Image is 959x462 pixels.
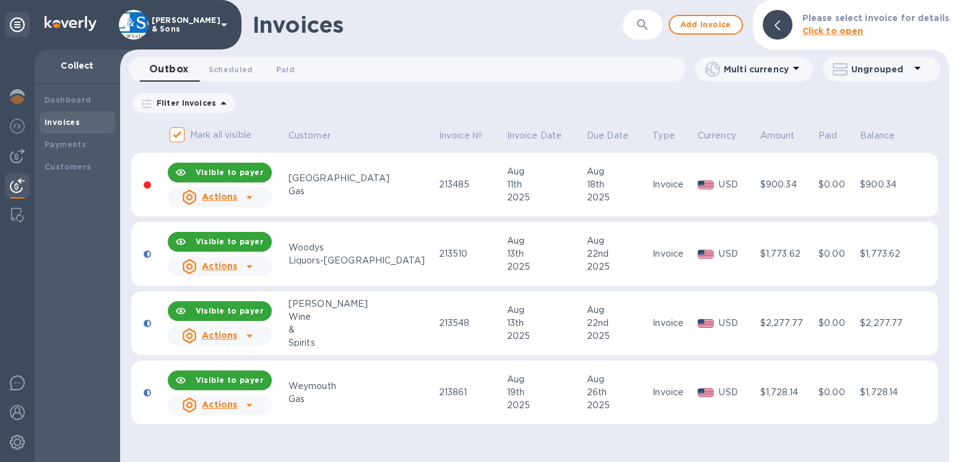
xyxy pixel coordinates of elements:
[45,118,80,127] b: Invoices
[289,129,347,142] span: Customer
[719,178,756,191] p: USD
[202,330,237,340] u: Actions
[760,247,815,260] div: $1,773.62
[587,234,649,247] div: Aug
[818,386,856,399] div: $0.00
[209,63,253,76] span: Scheduled
[860,129,911,142] span: Balance
[587,260,649,273] div: 2025
[760,129,795,142] p: Amount
[10,119,25,134] img: Foreign exchange
[289,254,435,267] div: Liquors-[GEOGRAPHIC_DATA]
[45,16,97,31] img: Logo
[439,178,503,191] div: 213485
[45,59,110,72] p: Collect
[149,61,189,78] span: Outbox
[507,191,583,204] div: 2025
[818,129,854,142] span: Paid
[760,317,815,330] div: $2,277.77
[507,234,583,247] div: Aug
[507,129,562,142] p: Invoice Date
[253,12,344,38] h1: Invoices
[653,386,694,399] div: Invoice
[698,388,714,397] img: USD
[289,241,435,254] div: Woodys
[289,393,435,406] div: Gas
[276,63,295,76] span: Paid
[5,12,30,37] div: Unpin categories
[507,304,583,317] div: Aug
[860,178,914,191] div: $900.34
[507,330,583,343] div: 2025
[802,26,864,36] b: Click to open
[724,63,789,75] p: Multi currency
[860,317,914,330] div: $2,277.77
[289,172,435,185] div: [GEOGRAPHIC_DATA]
[439,386,503,399] div: 213861
[587,317,649,330] div: 22nd
[587,129,628,142] p: Due Date
[45,140,86,149] b: Payments
[439,317,503,330] div: 213548
[587,178,649,191] div: 18th
[760,129,811,142] span: Amount
[439,129,482,142] p: Invoice №
[698,319,714,328] img: USD
[860,129,895,142] p: Balance
[802,13,949,23] b: Please select invoice for details
[587,191,649,204] div: 2025
[587,129,644,142] span: Due Date
[587,399,649,412] div: 2025
[860,386,914,399] div: $1,728.14
[507,129,578,142] span: Invoice Date
[289,185,435,198] div: Gas
[507,386,583,399] div: 19th
[587,373,649,386] div: Aug
[439,129,498,142] span: Invoice №
[289,336,435,349] div: Spirits
[507,317,583,330] div: 13th
[507,178,583,191] div: 11th
[289,323,435,336] div: &
[818,129,838,142] p: Paid
[45,162,92,171] b: Customers
[698,129,736,142] p: Currency
[680,17,732,32] span: Add invoice
[587,330,649,343] div: 2025
[289,297,435,310] div: [PERSON_NAME]
[196,168,264,177] b: Visible to payer
[760,386,815,399] div: $1,728.14
[289,380,435,393] div: Weymouth
[190,129,251,142] p: Mark all visible
[587,386,649,399] div: 26th
[45,95,92,105] b: Dashboard
[202,261,237,271] u: Actions
[507,247,583,260] div: 13th
[196,375,264,385] b: Visible to payer
[760,178,815,191] div: $900.34
[653,129,691,142] span: Type
[653,178,694,191] div: Invoice
[698,181,714,189] img: USD
[818,247,856,260] div: $0.00
[439,247,503,260] div: 213510
[653,317,694,330] div: Invoice
[851,63,910,75] p: Ungrouped
[653,129,675,142] p: Type
[507,399,583,412] div: 2025
[507,165,583,178] div: Aug
[196,237,264,246] b: Visible to payer
[196,306,264,315] b: Visible to payer
[719,386,756,399] p: USD
[719,247,756,260] p: USD
[202,192,237,202] u: Actions
[587,165,649,178] div: Aug
[818,317,856,330] div: $0.00
[860,247,914,260] div: $1,773.62
[289,310,435,323] div: Wine
[587,304,649,317] div: Aug
[818,178,856,191] div: $0.00
[152,16,214,33] p: [PERSON_NAME] & Sons
[507,373,583,386] div: Aug
[587,247,649,260] div: 22nd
